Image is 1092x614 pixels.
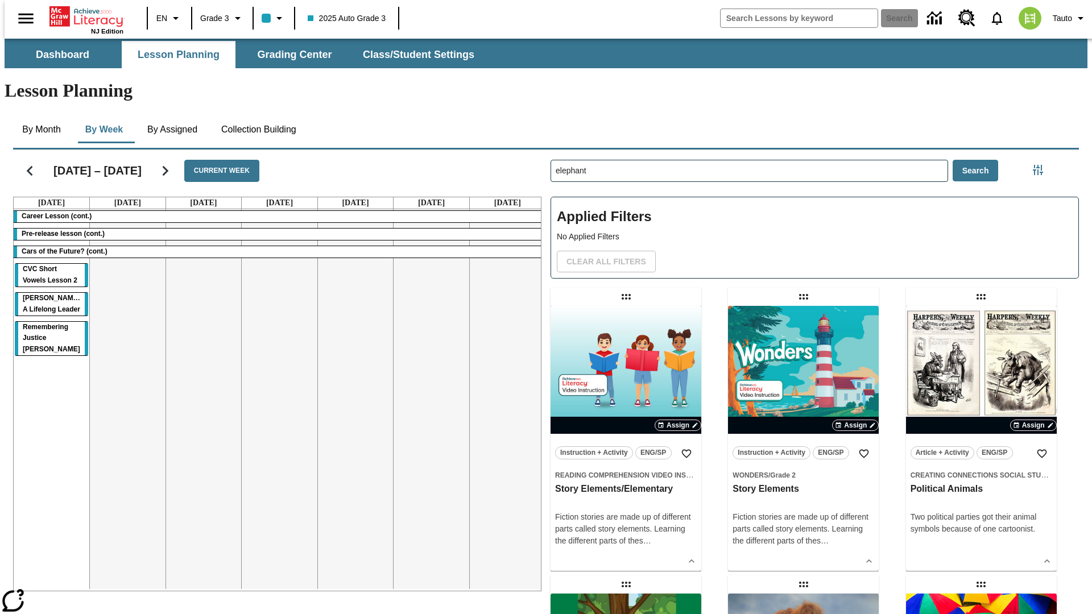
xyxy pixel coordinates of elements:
[795,575,813,594] div: Draggable lesson: Welcome to Pleistocene Park
[257,8,291,28] button: Class color is light blue. Change class color
[14,229,545,240] div: Pre-release lesson (cont.)
[15,156,44,185] button: Previous
[492,197,523,209] a: August 17, 2025
[818,447,843,459] span: ENG/SP
[5,41,485,68] div: SubNavbar
[308,13,386,24] span: 2025 Auto Grade 3
[982,3,1012,33] a: Notifications
[733,469,874,481] span: Topic: Wonders/Grade 2
[1053,13,1072,24] span: Tauto
[640,447,666,459] span: ENG/SP
[551,160,948,181] input: Search Lessons By Keyword
[23,265,77,284] span: CVC Short Vowels Lesson 2
[1022,420,1045,430] span: Assign
[795,288,813,306] div: Draggable lesson: Story Elements
[721,9,878,27] input: search field
[15,264,88,287] div: CVC Short Vowels Lesson 2
[683,553,700,570] button: Show Details
[9,2,43,35] button: Open side menu
[733,511,874,547] div: Fiction stories are made up of different parts called story elements. Learning the different part...
[555,511,697,547] div: Fiction stories are made up of different parts called story elements. Learning the different part...
[557,203,1073,231] h2: Applied Filters
[122,41,235,68] button: Lesson Planning
[911,511,1052,535] div: Two political parties got their animal symbols because of one cartoonist.
[770,471,796,479] span: Grade 2
[15,322,88,356] div: Remembering Justice O'Connor
[952,3,982,34] a: Resource Center, Will open in new tab
[728,306,879,571] div: lesson details
[76,116,133,143] button: By Week
[264,197,295,209] a: August 14, 2025
[920,3,952,34] a: Data Center
[151,8,188,28] button: Language: EN, Select a language
[844,420,867,430] span: Assign
[36,197,67,209] a: August 11, 2025
[832,420,879,431] button: Assign Choose Dates
[733,471,768,479] span: Wonders
[617,575,635,594] div: Draggable lesson: Oteos, the Elephant of Surprise
[112,197,143,209] a: August 12, 2025
[1048,8,1092,28] button: Profile/Settings
[551,306,701,571] div: lesson details
[49,5,123,28] a: Home
[560,447,628,459] span: Instruction + Activity
[15,293,88,316] div: Dianne Feinstein: A Lifelong Leader
[555,469,697,481] span: Topic: Reading Comprehension Video Instruction/null
[906,306,1057,571] div: lesson details
[854,443,874,464] button: Add to Favorites
[5,80,1087,101] h1: Lesson Planning
[188,197,219,209] a: August 13, 2025
[1010,420,1057,431] button: Assign Choose Dates
[13,116,70,143] button: By Month
[551,197,1079,279] div: Applied Filters
[557,231,1073,243] p: No Applied Filters
[911,469,1052,481] span: Topic: Creating Connections Social Studies/US History I
[184,160,259,182] button: Current Week
[555,483,697,495] h3: Story Elements/Elementary
[982,447,1007,459] span: ENG/SP
[1027,159,1049,181] button: Filters Side menu
[22,230,105,238] span: Pre-release lesson (cont.)
[1039,553,1056,570] button: Show Details
[972,575,990,594] div: Draggable lesson: Consonant +le Syllables Lesson 3
[156,13,167,24] span: EN
[817,536,821,545] span: s
[977,446,1013,459] button: ENG/SP
[555,446,633,459] button: Instruction + Activity
[212,116,305,143] button: Collection Building
[22,212,92,220] span: Career Lesson (cont.)
[733,483,874,495] h3: Story Elements
[635,446,672,459] button: ENG/SP
[639,536,643,545] span: s
[617,288,635,306] div: Draggable lesson: Story Elements/Elementary
[1019,7,1041,30] img: avatar image
[416,197,447,209] a: August 16, 2025
[6,41,119,68] button: Dashboard
[738,447,805,459] span: Instruction + Activity
[911,483,1052,495] h3: Political Animals
[53,164,142,177] h2: [DATE] – [DATE]
[5,39,1087,68] div: SubNavbar
[655,420,701,431] button: Assign Choose Dates
[340,197,371,209] a: August 15, 2025
[916,447,969,459] span: Article + Activity
[676,443,697,464] button: Add to Favorites
[14,211,545,222] div: Career Lesson (cont.)
[911,471,1057,479] span: Creating Connections Social Studies
[555,471,721,479] span: Reading Comprehension Video Instruction
[196,8,249,28] button: Grade: Grade 3, Select a grade
[23,294,82,313] span: Dianne Feinstein: A Lifelong Leader
[151,156,180,185] button: Next
[91,28,123,35] span: NJ Edition
[49,4,123,35] div: Home
[953,160,999,182] button: Search
[1012,3,1048,33] button: Select a new avatar
[861,553,878,570] button: Show Details
[200,13,229,24] span: Grade 3
[1032,443,1052,464] button: Add to Favorites
[768,471,770,479] span: /
[911,446,974,459] button: Article + Activity
[22,247,107,255] span: Cars of the Future? (cont.)
[138,116,206,143] button: By Assigned
[733,446,810,459] button: Instruction + Activity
